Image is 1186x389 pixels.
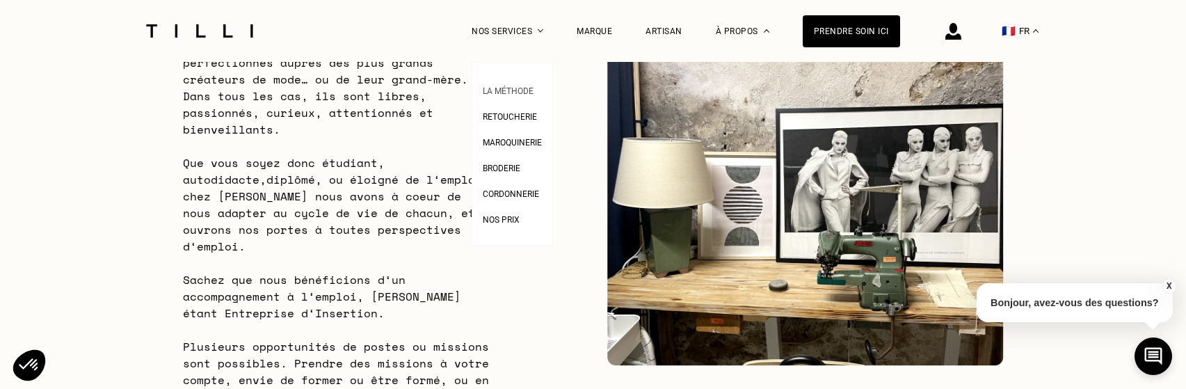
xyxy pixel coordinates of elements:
img: menu déroulant [1033,29,1039,33]
span: Broderie [483,164,520,173]
span: Que vous soyez donc étudiant, autodidacte,diplômé, ou éloigné de l‘emploi, chez [PERSON_NAME] nou... [183,154,489,255]
a: Broderie [483,159,520,174]
a: Nos prix [483,211,520,225]
span: La Méthode [483,86,534,96]
img: Logo du service de couturière Tilli [141,24,258,38]
button: X [1162,278,1176,294]
span: 🇫🇷 [1002,24,1016,38]
img: Menu déroulant [538,29,543,33]
a: Prendre soin ici [803,15,900,47]
a: Artisan [646,26,682,36]
span: Cordonnerie [483,189,539,199]
a: Retoucherie [483,108,537,122]
a: Cordonnerie [483,185,539,200]
img: icône connexion [945,23,961,40]
span: Retoucherie [483,112,537,122]
a: La Méthode [483,82,534,97]
span: Nos prix [483,215,520,225]
span: Nos Tillistes ont appris leur métier de façon autodidacte, ou ont été élèves dans les plus grande... [183,4,489,138]
a: Marque [577,26,612,36]
a: Maroquinerie [483,134,542,148]
img: Un parcours [607,47,1003,367]
img: Menu déroulant à propos [764,29,769,33]
p: Bonjour, avez-vous des questions? [977,283,1173,322]
span: Maroquinerie [483,138,542,148]
span: Sachez que nous bénéficions d‘un accompagnement à l‘emploi, [PERSON_NAME] étant Entreprise d‘Inse... [183,271,461,321]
